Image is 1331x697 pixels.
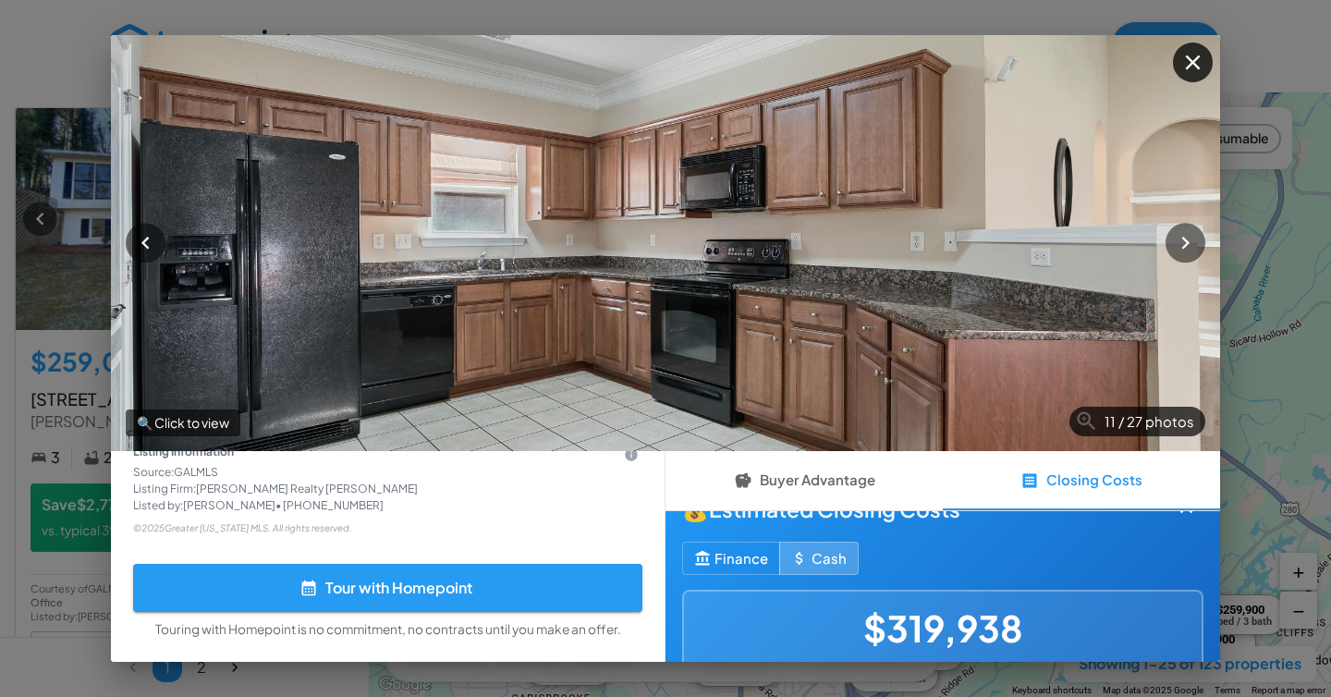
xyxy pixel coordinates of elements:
strong: Listing Information [133,445,234,459]
p: Listed by: [PERSON_NAME] • [PHONE_NUMBER] [133,497,613,514]
button: IDX information is provided exclusively for consumers' personal, non-commercial use and may not b... [620,444,642,466]
button: Finance [682,542,780,575]
h4: $319,938 [699,606,1187,651]
img: Property [111,35,1220,451]
p: Total Cash to Close [699,658,1187,679]
div: 11 / 27 photos [1069,407,1205,436]
button: Closing Costs [943,451,1220,510]
p: 🔍 Click to view [126,410,240,436]
p: © 2025 Greater [US_STATE] MLS. All rights reserved. [133,521,642,534]
button: Cash [779,542,859,575]
span: 11 / 27 photos [1093,411,1205,432]
p: Source: GALMLS [133,464,613,481]
p: Listing Firm: [PERSON_NAME] Realty [PERSON_NAME] [133,481,613,497]
button: Buyer Advantage [665,451,943,510]
button: Tour with Homepoint [133,564,642,612]
span: Touring with Homepoint is no commitment, no contracts until you make an offer. [133,619,642,641]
